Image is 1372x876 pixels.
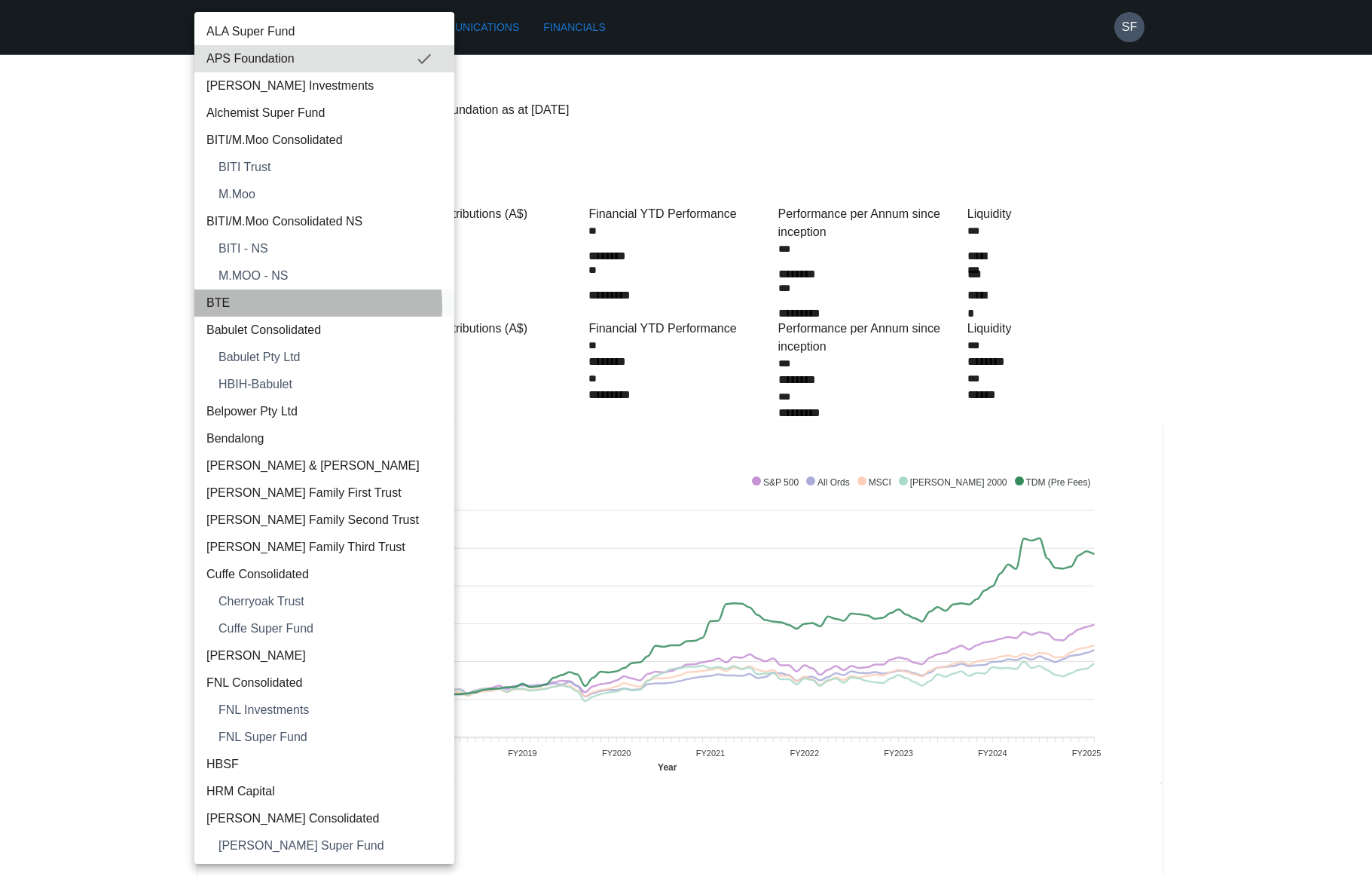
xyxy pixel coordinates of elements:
span: Alchemist Super Fund [206,104,442,122]
span: M.Moo [218,185,442,204]
span: BITI - NS [218,240,442,258]
span: [PERSON_NAME] Family First Trust [206,484,442,502]
span: [PERSON_NAME] Super Fund [218,837,442,855]
span: [PERSON_NAME] Consolidated [206,810,442,828]
span: Belpower Pty Ltd [206,403,442,421]
span: [PERSON_NAME] Investments [206,77,442,95]
span: M.MOO - NS [218,267,442,285]
span: APS Foundation [206,50,415,68]
span: HRM Capital [206,783,442,801]
span: FNL Consolidated [206,674,442,692]
span: Babulet Pty Ltd [218,348,442,366]
span: ALA Super Fund [206,23,442,41]
span: [PERSON_NAME] Family Third Trust [206,538,442,556]
span: [PERSON_NAME] & [PERSON_NAME] [206,457,442,475]
span: FNL Investments [218,701,442,719]
span: [PERSON_NAME] [206,647,442,665]
span: Cherryoak Trust [218,593,442,611]
span: BITI/M.Moo Consolidated [206,131,442,149]
span: HBSF [206,755,442,773]
span: BITI/M.Moo Consolidated NS [206,213,442,231]
span: Cuffe Super Fund [218,620,442,638]
span: HBIH-Babulet [218,375,442,394]
span: BTE [206,294,442,312]
span: Bendalong [206,430,442,448]
span: BITI Trust [218,158,442,176]
span: FNL Super Fund [218,728,442,746]
span: Babulet Consolidated [206,321,442,339]
span: [PERSON_NAME] Family Second Trust [206,511,442,529]
span: Cuffe Consolidated [206,565,442,583]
